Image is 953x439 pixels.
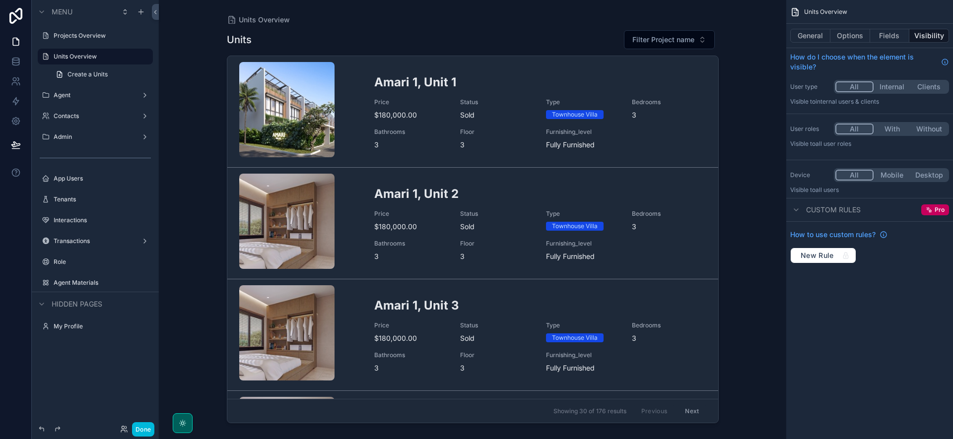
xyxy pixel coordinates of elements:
[374,186,706,202] h2: Amari 1, Unit 2
[460,222,534,232] span: Sold
[874,124,911,134] button: With
[806,205,861,215] span: Custom rules
[239,174,335,269] div: Scene-4-Small.jpeg
[546,140,620,150] span: Fully Furnished
[632,35,694,45] span: Filter Project name
[54,112,133,120] label: Contacts
[460,128,534,136] span: Floor
[790,248,856,263] button: New Rule
[374,98,448,106] span: Price
[624,30,715,49] button: Select Button
[227,15,290,25] a: Units Overview
[54,322,147,330] label: My Profile
[460,333,534,343] span: Sold
[239,285,335,380] div: Scene-4-Small.jpeg
[54,32,147,40] label: Projects Overview
[874,170,911,181] button: Mobile
[790,52,937,72] span: How do I choose when the element is visible?
[460,351,534,359] span: Floor
[374,210,448,218] span: Price
[835,124,874,134] button: All
[546,98,620,106] span: Type
[239,62,335,157] div: Copy-of-F0A-Small.jpeg
[790,29,830,43] button: General
[374,297,706,314] h2: Amari 1, Unit 3
[374,363,448,373] span: 3
[678,403,706,419] button: Next
[874,81,911,92] button: Internal
[546,321,620,329] span: Type
[460,98,534,106] span: Status
[632,333,706,343] span: 3
[797,251,838,260] span: New Rule
[374,140,448,150] span: 3
[54,279,147,287] a: Agent Materials
[910,170,948,181] button: Desktop
[374,74,706,90] h2: Amari 1, Unit 1
[374,351,448,359] span: Bathrooms
[910,81,948,92] button: Clients
[52,7,72,17] span: Menu
[460,210,534,218] span: Status
[546,351,620,359] span: Furnishing_level
[54,258,147,266] label: Role
[227,33,252,47] h1: Units
[54,53,147,61] label: Units Overview
[50,66,153,82] a: Create a Units
[790,230,876,240] span: How to use custom rules?
[460,321,534,329] span: Status
[632,98,706,106] span: Bedrooms
[790,140,949,148] p: Visible to
[132,422,154,437] button: Done
[870,29,910,43] button: Fields
[790,52,949,72] a: How do I choose when the element is visible?
[227,168,718,279] a: Amari 1, Unit 2Price$180,000.00StatusSoldTypeTownhouse VillaBedrooms3Bathrooms3Floor3Furnishing_l...
[239,15,290,25] span: Units Overview
[374,110,448,120] span: $180,000.00
[816,98,879,105] span: Internal users & clients
[835,170,874,181] button: All
[830,29,870,43] button: Options
[374,128,448,136] span: Bathrooms
[54,237,133,245] label: Transactions
[790,98,949,106] p: Visible to
[790,186,949,194] p: Visible to
[54,91,133,99] label: Agent
[816,186,839,193] span: all users
[935,206,945,214] span: Pro
[552,333,598,342] div: Townhouse Villa
[54,216,147,224] label: Interactions
[460,110,534,120] span: Sold
[804,8,847,16] span: Units Overview
[790,125,830,133] label: User roles
[546,240,620,248] span: Furnishing_level
[790,230,887,240] a: How to use custom rules?
[632,222,706,232] span: 3
[790,83,830,91] label: User type
[54,133,133,141] label: Admin
[909,29,949,43] button: Visibility
[54,175,147,183] label: App Users
[816,140,851,147] span: All user roles
[632,110,706,120] span: 3
[553,407,626,415] span: Showing 30 of 176 results
[68,70,108,78] span: Create a Units
[52,299,102,309] span: Hidden pages
[546,128,620,136] span: Furnishing_level
[632,210,706,218] span: Bedrooms
[632,321,706,329] span: Bedrooms
[374,240,448,248] span: Bathrooms
[546,210,620,218] span: Type
[910,124,948,134] button: Without
[460,363,534,373] span: 3
[374,222,448,232] span: $180,000.00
